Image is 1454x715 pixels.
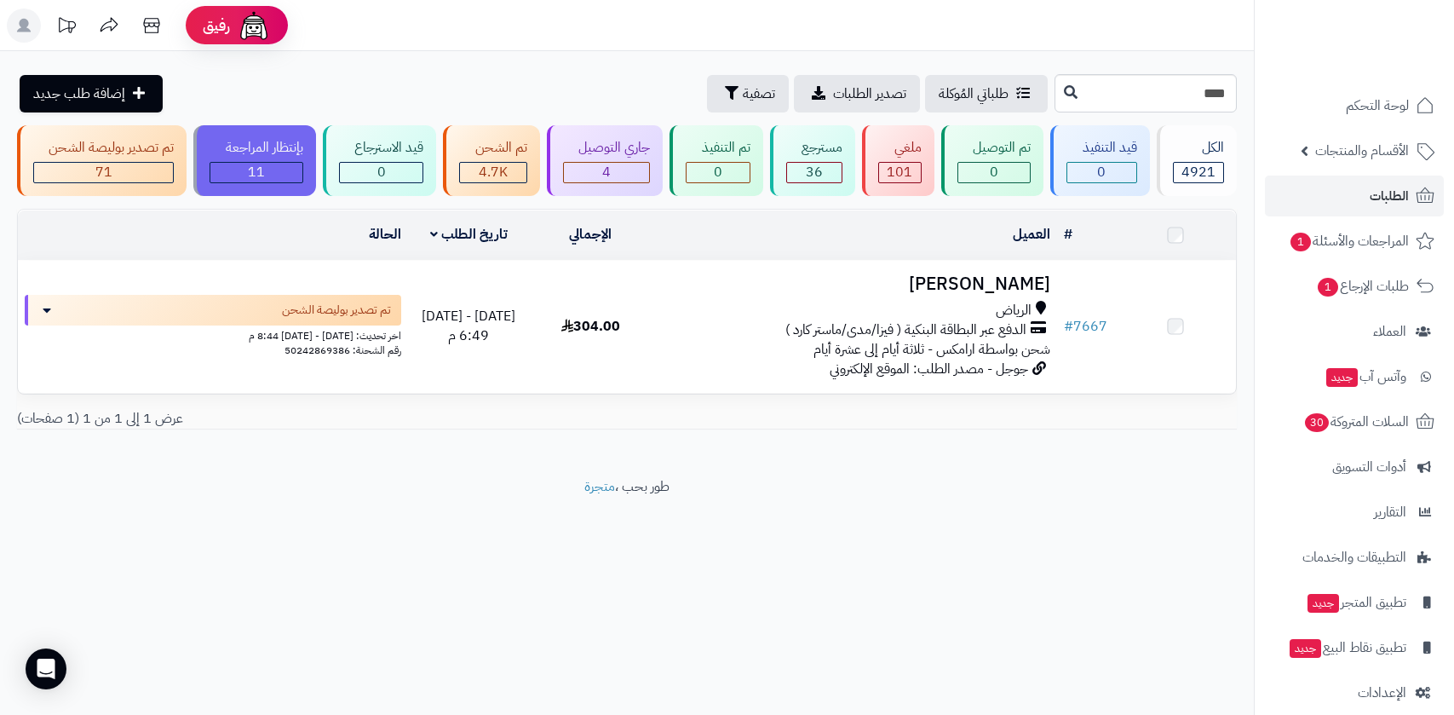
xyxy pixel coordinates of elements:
[569,224,612,245] a: الإجمالي
[14,125,190,196] a: تم تصدير بوليصة الشحن 71
[1370,184,1409,208] span: الطلبات
[210,138,302,158] div: بإنتظار المراجعة
[1316,274,1409,298] span: طلبات الإرجاع
[1265,311,1444,352] a: العملاء
[339,138,423,158] div: قيد الاسترجاع
[1064,316,1073,337] span: #
[563,138,650,158] div: جاري التوصيل
[282,302,391,319] span: تم تصدير بوليصة الشحن
[687,163,749,182] div: 0
[422,306,515,346] span: [DATE] - [DATE] 6:49 م
[1265,401,1444,442] a: السلات المتروكة30
[45,9,88,47] a: تحديثات المنصة
[1318,278,1338,297] span: 1
[602,162,611,182] span: 4
[1373,320,1406,343] span: العملاء
[1181,162,1215,182] span: 4921
[237,9,271,43] img: ai-face.png
[794,75,920,112] a: تصدير الطلبات
[1346,94,1409,118] span: لوحة التحكم
[25,326,401,343] div: اخر تحديث: [DATE] - [DATE] 8:44 م
[95,162,112,182] span: 71
[1066,138,1136,158] div: قيد التنفيذ
[1305,413,1329,432] span: 30
[767,125,859,196] a: مسترجع 36
[938,125,1047,196] a: تم التوصيل 0
[1265,266,1444,307] a: طلبات الإرجاع1
[958,163,1030,182] div: 0
[1325,365,1406,389] span: وآتس آب
[1064,224,1072,245] a: #
[210,163,302,182] div: 11
[1303,410,1409,434] span: السلات المتروكة
[1358,681,1406,705] span: الإعدادات
[996,301,1032,320] span: الرياض
[887,162,912,182] span: 101
[1153,125,1240,196] a: الكل4921
[460,163,526,182] div: 4697
[658,274,1050,294] h3: [PERSON_NAME]
[459,138,526,158] div: تم الشحن
[830,359,1028,379] span: جوجل - مصدر الطلب: الموقع الإلكتروني
[34,163,173,182] div: 71
[1374,500,1406,524] span: التقارير
[430,224,508,245] a: تاريخ الطلب
[1013,224,1050,245] a: العميل
[1289,229,1409,253] span: المراجعات والأسئلة
[990,162,998,182] span: 0
[833,84,906,104] span: تصدير الطلبات
[190,125,319,196] a: بإنتظار المراجعة 11
[707,75,789,112] button: تصفية
[1265,672,1444,713] a: الإعدادات
[686,138,750,158] div: تم التنفيذ
[203,15,230,36] span: رفيق
[1265,627,1444,668] a: تطبيق نقاط البيعجديد
[561,316,620,337] span: 304.00
[1265,492,1444,533] a: التقارير
[878,138,921,158] div: ملغي
[1307,594,1339,613] span: جديد
[666,125,766,196] a: تم التنفيذ 0
[284,343,401,358] span: رقم الشحنة: 50242869386
[319,125,440,196] a: قيد الاسترجاع 0
[543,125,666,196] a: جاري التوصيل 4
[340,163,422,182] div: 0
[743,84,775,104] span: تصفية
[1288,636,1406,660] span: تطبيق نقاط البيع
[859,125,937,196] a: ملغي 101
[33,84,125,104] span: إضافة طلب جديد
[1265,582,1444,623] a: تطبيق المتجرجديد
[248,162,265,182] span: 11
[806,162,823,182] span: 36
[1290,233,1311,251] span: 1
[33,138,174,158] div: تم تصدير بوليصة الشحن
[879,163,920,182] div: 101
[564,163,649,182] div: 4
[1173,138,1224,158] div: الكل
[1064,316,1107,337] a: #7667
[584,476,615,497] a: متجرة
[20,75,163,112] a: إضافة طلب جديد
[1265,537,1444,578] a: التطبيقات والخدمات
[813,339,1050,360] span: شحن بواسطة ارامكس - ثلاثة أيام إلى عشرة أيام
[369,224,401,245] a: الحالة
[787,163,842,182] div: 36
[1265,176,1444,216] a: الطلبات
[714,162,722,182] span: 0
[786,138,842,158] div: مسترجع
[26,649,66,689] div: Open Intercom Messenger
[925,75,1048,112] a: طلباتي المُوكلة
[377,162,386,182] span: 0
[957,138,1031,158] div: تم التوصيل
[1265,356,1444,397] a: وآتس آبجديد
[440,125,543,196] a: تم الشحن 4.7K
[1097,162,1106,182] span: 0
[1047,125,1152,196] a: قيد التنفيذ 0
[479,162,508,182] span: 4.7K
[1332,455,1406,479] span: أدوات التسويق
[1302,545,1406,569] span: التطبيقات والخدمات
[1265,85,1444,126] a: لوحة التحكم
[4,409,627,429] div: عرض 1 إلى 1 من 1 (1 صفحات)
[785,320,1026,340] span: الدفع عبر البطاقة البنكية ( فيزا/مدى/ماستر كارد )
[1306,591,1406,614] span: تطبيق المتجر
